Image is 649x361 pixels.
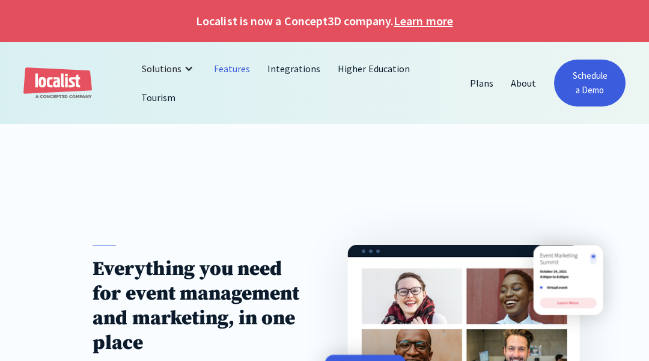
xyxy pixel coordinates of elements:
[462,69,502,97] a: Plans
[502,69,545,97] a: About
[259,54,329,83] a: Integrations
[133,83,184,112] a: Tourism
[329,54,419,83] a: Higher Education
[142,61,181,76] div: Solutions
[23,67,92,99] a: home
[554,60,626,106] a: Schedule a Demo
[394,12,452,30] a: Learn more
[133,54,206,83] div: Solutions
[93,257,301,356] h1: Everything you need for event management and marketing, in one place
[206,54,259,83] a: Features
